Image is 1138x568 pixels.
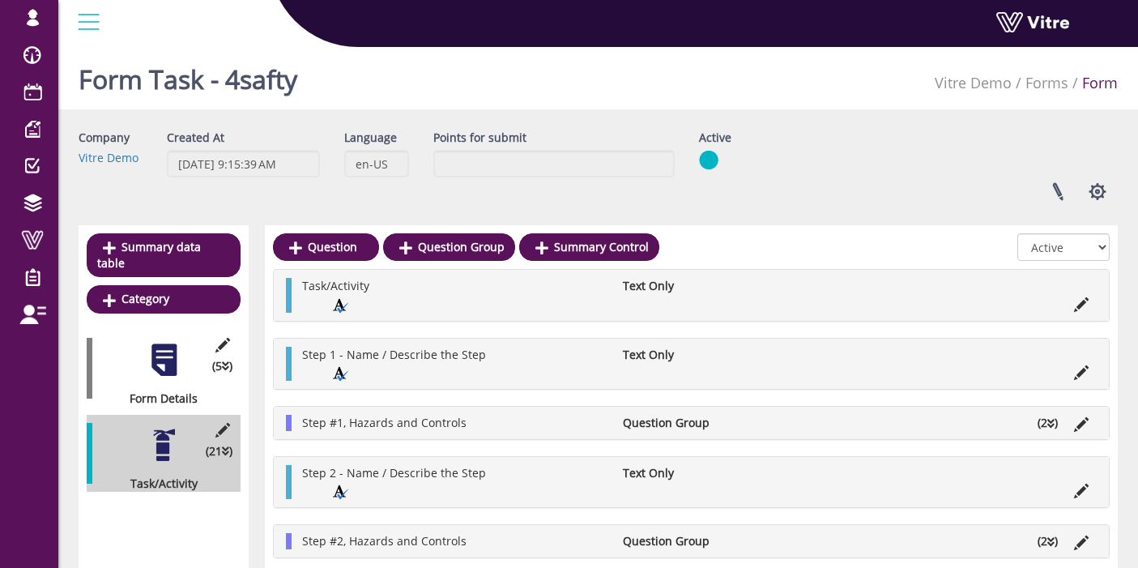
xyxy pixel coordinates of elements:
a: Summary Control [519,233,659,261]
li: Form [1068,73,1118,94]
li: Text Only [615,278,735,294]
a: Vitre Demo [79,150,139,165]
span: Step #2, Hazards and Controls [302,533,467,549]
label: Created At [167,130,224,146]
label: Points for submit [433,130,526,146]
label: Company [79,130,130,146]
a: Forms [1025,73,1068,92]
a: Vitre Demo [935,73,1012,92]
label: Language [344,130,397,146]
div: Form Details [87,391,228,407]
a: Summary data table [87,233,241,277]
div: Task/Activity [87,476,228,492]
label: Active [699,130,731,146]
span: (21 ) [206,443,232,459]
li: Text Only [615,347,735,363]
li: Text Only [615,465,735,481]
a: Question Group [383,233,515,261]
li: (2 ) [1029,415,1066,431]
a: Category [87,285,241,313]
span: (5 ) [212,358,232,374]
img: yes [699,150,718,170]
span: Step 2 - Name / Describe the Step [302,465,486,480]
h1: Form Task - 4safty [79,41,297,109]
li: (2 ) [1029,533,1066,549]
span: Task/Activity [302,278,369,293]
span: Step 1 - Name / Describe the Step [302,347,486,362]
li: Question Group [615,415,735,431]
a: Question [273,233,379,261]
li: Question Group [615,533,735,549]
span: Step #1, Hazards and Controls [302,415,467,430]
